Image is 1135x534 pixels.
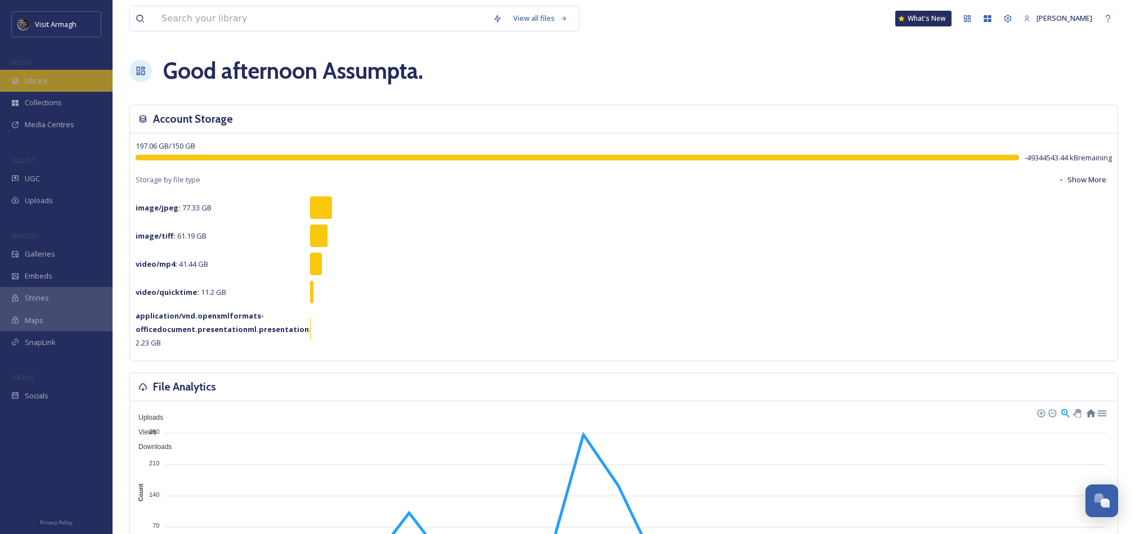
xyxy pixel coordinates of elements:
[136,141,195,151] span: 197.06 GB / 150 GB
[130,443,172,451] span: Downloads
[25,315,43,326] span: Maps
[163,54,423,88] h1: Good afternoon Assumpta .
[136,231,207,241] span: 61.19 GB
[1073,409,1080,416] div: Panning
[149,491,159,498] tspan: 140
[1048,409,1056,416] div: Zoom Out
[40,515,73,528] a: Privacy Policy
[136,287,199,297] strong: video/quicktime :
[508,7,573,29] a: View all files
[153,111,233,127] h3: Account Storage
[25,391,48,401] span: Socials
[25,173,40,184] span: UGC
[153,379,216,395] h3: File Analytics
[136,259,177,269] strong: video/mp4 :
[136,311,311,334] strong: application/vnd.openxmlformats-officedocument.presentationml.presentation :
[895,11,952,26] a: What's New
[136,174,200,185] span: Storage by file type
[130,414,163,421] span: Uploads
[136,259,208,269] span: 41.44 GB
[25,97,62,108] span: Collections
[130,428,156,436] span: Views
[1037,409,1044,416] div: Zoom In
[156,6,487,31] input: Search your library
[1060,407,1070,417] div: Selection Zoom
[1025,152,1112,163] span: -49344543.44 kB remaining
[1085,484,1118,517] button: Open Chat
[25,249,55,259] span: Galleries
[1097,407,1106,417] div: Menu
[1085,407,1095,417] div: Reset Zoom
[11,231,37,240] span: WIDGETS
[25,337,56,348] span: SnapLink
[137,483,144,501] text: Count
[25,293,49,303] span: Stories
[11,58,31,66] span: MEDIA
[25,271,52,281] span: Embeds
[149,428,159,435] tspan: 280
[40,519,73,526] span: Privacy Policy
[1052,169,1112,191] button: Show More
[25,119,74,130] span: Media Centres
[136,311,311,348] span: 2.23 GB
[152,522,159,529] tspan: 70
[136,231,176,241] strong: image/tiff :
[35,19,77,29] span: Visit Armagh
[136,203,181,213] strong: image/jpeg :
[1037,13,1092,23] span: [PERSON_NAME]
[136,203,212,213] span: 77.33 GB
[11,373,34,382] span: SOCIALS
[149,460,159,466] tspan: 210
[1018,7,1098,29] a: [PERSON_NAME]
[25,75,47,86] span: Library
[11,156,35,164] span: COLLECT
[25,195,53,206] span: Uploads
[136,287,226,297] span: 11.2 GB
[18,19,29,30] img: THE-FIRST-PLACE-VISIT-ARMAGH.COM-BLACK.jpg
